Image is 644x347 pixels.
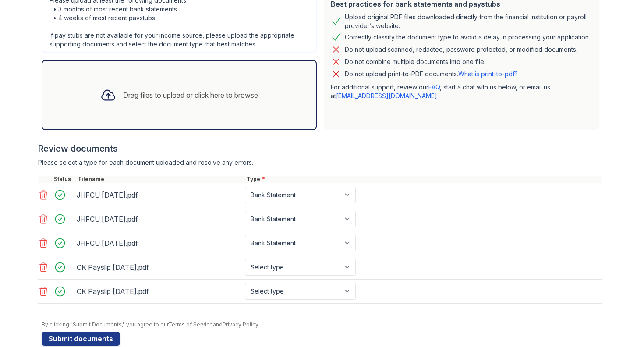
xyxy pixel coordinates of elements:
div: JHFCU [DATE].pdf [77,236,241,250]
a: FAQ [428,83,440,91]
div: Type [245,176,602,183]
div: Filename [77,176,245,183]
div: Please select a type for each document uploaded and resolve any errors. [38,158,602,167]
a: What is print-to-pdf? [458,70,518,78]
div: Drag files to upload or click here to browse [123,90,258,100]
div: CK Payslip [DATE].pdf [77,260,241,274]
button: Submit documents [42,332,120,346]
a: [EMAIL_ADDRESS][DOMAIN_NAME] [336,92,437,99]
a: Terms of Service [168,321,213,328]
div: Review documents [38,142,602,155]
div: JHFCU [DATE].pdf [77,212,241,226]
a: Privacy Policy. [223,321,259,328]
div: Do not upload scanned, redacted, password protected, or modified documents. [345,44,577,55]
p: For additional support, review our , start a chat with us below, or email us at [331,83,592,100]
div: Upload original PDF files downloaded directly from the financial institution or payroll provider’... [345,13,592,30]
div: JHFCU [DATE].pdf [77,188,241,202]
div: Status [52,176,77,183]
p: Do not upload print-to-PDF documents. [345,70,518,78]
div: Do not combine multiple documents into one file. [345,57,485,67]
div: CK Payslip [DATE].pdf [77,284,241,298]
div: Correctly classify the document type to avoid a delay in processing your application. [345,32,590,42]
div: By clicking "Submit Documents," you agree to our and [42,321,602,328]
